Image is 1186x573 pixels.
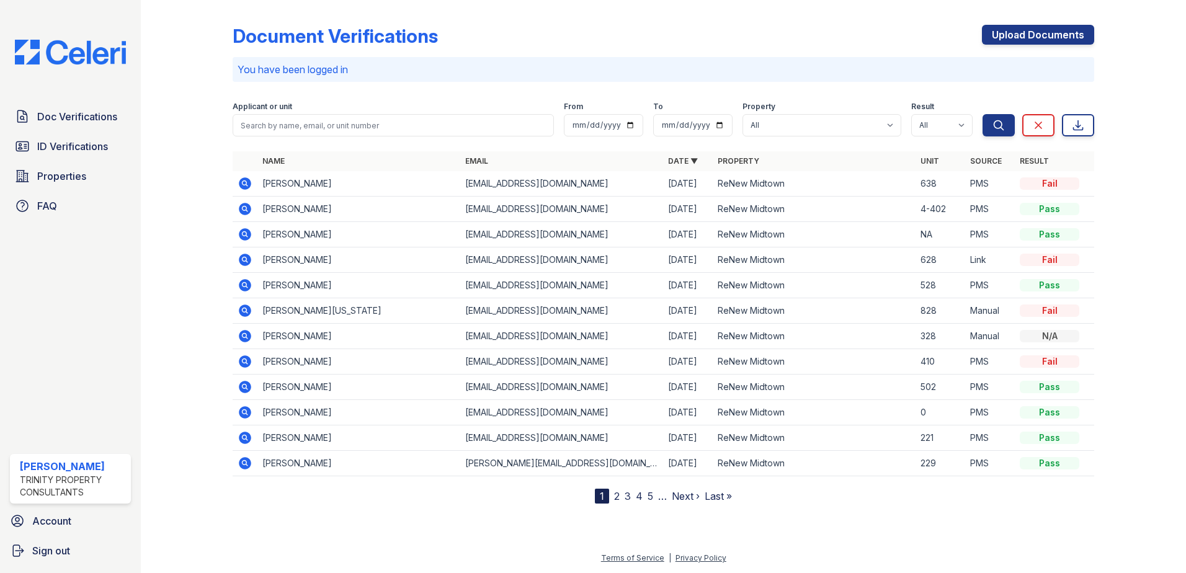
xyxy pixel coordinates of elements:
a: Upload Documents [982,25,1094,45]
td: 628 [916,247,965,273]
a: 4 [636,490,643,502]
span: ID Verifications [37,139,108,154]
td: ReNew Midtown [713,171,916,197]
a: Date ▼ [668,156,698,166]
a: Unit [921,156,939,166]
a: Terms of Service [601,553,664,562]
td: PMS [965,171,1015,197]
div: [PERSON_NAME] [20,459,126,474]
td: [DATE] [663,197,713,222]
label: To [653,102,663,112]
td: [PERSON_NAME] [257,375,460,400]
div: 1 [595,489,609,504]
td: NA [916,222,965,247]
td: [EMAIL_ADDRESS][DOMAIN_NAME] [460,349,663,375]
td: 638 [916,171,965,197]
span: Doc Verifications [37,109,117,124]
label: Applicant or unit [233,102,292,112]
a: Doc Verifications [10,104,131,129]
td: PMS [965,222,1015,247]
span: FAQ [37,198,57,213]
a: Properties [10,164,131,189]
td: [DATE] [663,349,713,375]
td: [EMAIL_ADDRESS][DOMAIN_NAME] [460,298,663,324]
a: 3 [625,490,631,502]
td: ReNew Midtown [713,349,916,375]
td: [DATE] [663,425,713,451]
td: [PERSON_NAME] [257,247,460,273]
td: [EMAIL_ADDRESS][DOMAIN_NAME] [460,247,663,273]
a: Account [5,509,136,533]
td: Link [965,247,1015,273]
label: From [564,102,583,112]
td: 528 [916,273,965,298]
a: Privacy Policy [675,553,726,562]
td: PMS [965,273,1015,298]
td: [DATE] [663,222,713,247]
td: 328 [916,324,965,349]
label: Property [742,102,775,112]
td: [EMAIL_ADDRESS][DOMAIN_NAME] [460,324,663,349]
div: Fail [1020,355,1079,368]
td: PMS [965,197,1015,222]
td: ReNew Midtown [713,451,916,476]
td: [PERSON_NAME] [257,171,460,197]
td: 4-402 [916,197,965,222]
td: ReNew Midtown [713,375,916,400]
img: CE_Logo_Blue-a8612792a0a2168367f1c8372b55b34899dd931a85d93a1a3d3e32e68fde9ad4.png [5,40,136,64]
td: [DATE] [663,273,713,298]
td: [PERSON_NAME] [257,273,460,298]
td: 502 [916,375,965,400]
td: [PERSON_NAME] [257,349,460,375]
div: Pass [1020,381,1079,393]
td: [DATE] [663,451,713,476]
td: [PERSON_NAME] [257,400,460,425]
input: Search by name, email, or unit number [233,114,554,136]
div: Pass [1020,203,1079,215]
td: [EMAIL_ADDRESS][DOMAIN_NAME] [460,425,663,451]
label: Result [911,102,934,112]
td: [DATE] [663,375,713,400]
div: Trinity Property Consultants [20,474,126,499]
a: 2 [614,490,620,502]
td: 410 [916,349,965,375]
a: Next › [672,490,700,502]
td: PMS [965,375,1015,400]
td: ReNew Midtown [713,298,916,324]
div: Fail [1020,304,1079,317]
a: Last » [705,490,732,502]
a: FAQ [10,193,131,218]
td: [DATE] [663,247,713,273]
td: PMS [965,349,1015,375]
td: [DATE] [663,298,713,324]
a: Result [1020,156,1049,166]
td: Manual [965,298,1015,324]
span: Sign out [32,543,70,558]
a: Name [262,156,285,166]
span: Account [32,513,71,528]
td: [EMAIL_ADDRESS][DOMAIN_NAME] [460,197,663,222]
td: [EMAIL_ADDRESS][DOMAIN_NAME] [460,375,663,400]
td: [PERSON_NAME][EMAIL_ADDRESS][DOMAIN_NAME] [460,451,663,476]
td: [PERSON_NAME] [257,197,460,222]
td: PMS [965,425,1015,451]
a: Email [465,156,488,166]
a: Source [970,156,1002,166]
div: N/A [1020,330,1079,342]
div: Pass [1020,228,1079,241]
td: Manual [965,324,1015,349]
td: [DATE] [663,324,713,349]
td: 229 [916,451,965,476]
td: [EMAIL_ADDRESS][DOMAIN_NAME] [460,171,663,197]
td: PMS [965,451,1015,476]
div: Document Verifications [233,25,438,47]
span: Properties [37,169,86,184]
td: [PERSON_NAME] [257,324,460,349]
td: [PERSON_NAME][US_STATE] [257,298,460,324]
td: [EMAIL_ADDRESS][DOMAIN_NAME] [460,222,663,247]
td: ReNew Midtown [713,247,916,273]
td: 828 [916,298,965,324]
td: [EMAIL_ADDRESS][DOMAIN_NAME] [460,273,663,298]
a: Sign out [5,538,136,563]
